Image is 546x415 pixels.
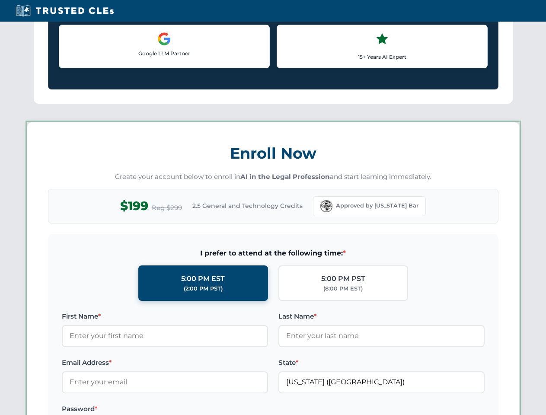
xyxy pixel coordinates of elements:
input: Enter your first name [62,325,268,347]
p: 15+ Years AI Expert [284,53,480,61]
span: 2.5 General and Technology Credits [192,201,303,211]
strong: AI in the Legal Profession [240,172,330,181]
span: Approved by [US_STATE] Bar [336,201,418,210]
span: I prefer to attend at the following time: [62,248,485,259]
div: 5:00 PM EST [181,273,225,284]
input: Enter your email [62,371,268,393]
span: Reg $299 [152,203,182,213]
div: (2:00 PM PST) [184,284,223,293]
label: Last Name [278,311,485,322]
span: $199 [120,196,148,216]
label: First Name [62,311,268,322]
div: 5:00 PM PST [321,273,365,284]
p: Google LLM Partner [66,49,262,57]
div: (8:00 PM EST) [323,284,363,293]
p: Create your account below to enroll in and start learning immediately. [48,172,498,182]
h3: Enroll Now [48,140,498,167]
img: Google [157,32,171,46]
label: Password [62,404,268,414]
label: Email Address [62,358,268,368]
input: Florida (FL) [278,371,485,393]
input: Enter your last name [278,325,485,347]
label: State [278,358,485,368]
img: Trusted CLEs [13,4,116,17]
img: Florida Bar [320,200,332,212]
